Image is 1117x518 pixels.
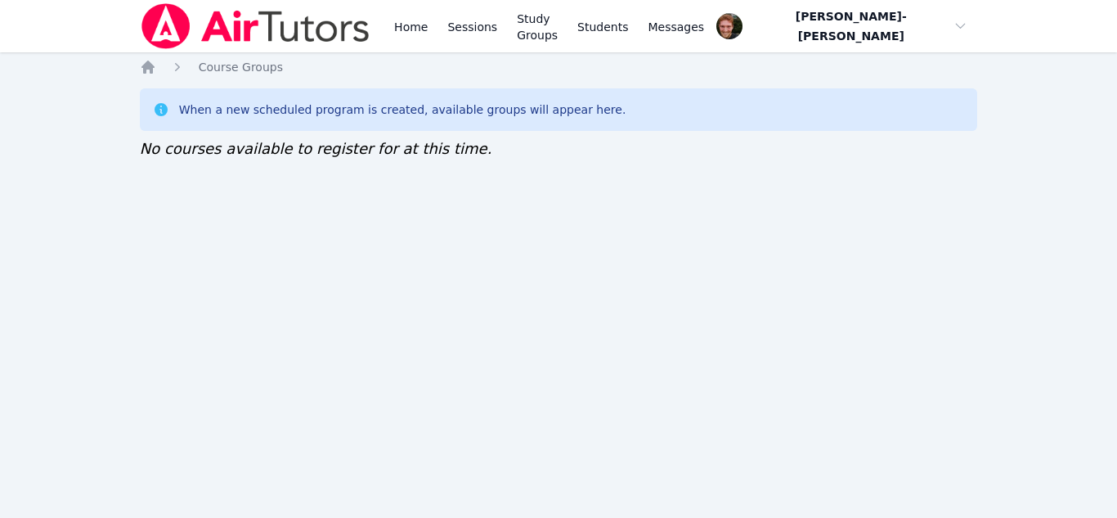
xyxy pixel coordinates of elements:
span: Course Groups [199,61,283,74]
a: Course Groups [199,59,283,75]
img: Air Tutors [140,3,371,49]
span: Messages [648,19,705,35]
span: No courses available to register for at this time. [140,140,492,157]
div: When a new scheduled program is created, available groups will appear here. [179,101,626,118]
nav: Breadcrumb [140,59,978,75]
